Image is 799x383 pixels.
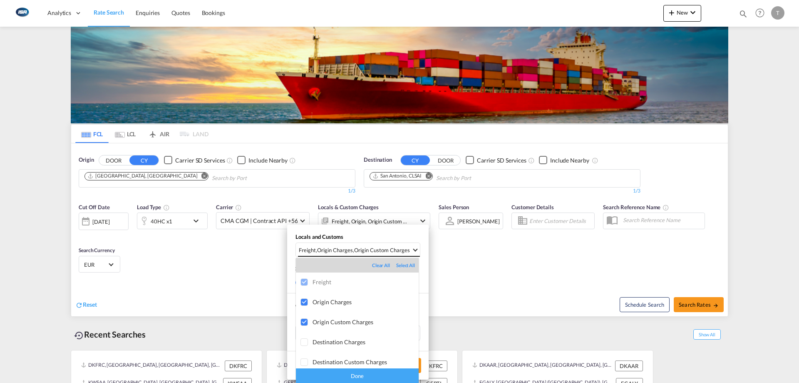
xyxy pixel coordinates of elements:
[313,278,419,285] div: Freight
[313,318,419,325] div: Origin Custom Charges
[313,338,419,345] div: Destination Charges
[396,262,415,269] div: Select All
[296,368,419,383] div: Done
[313,358,419,365] div: Destination Custom Charges
[372,262,396,269] div: Clear All
[313,298,419,305] div: Origin Charges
